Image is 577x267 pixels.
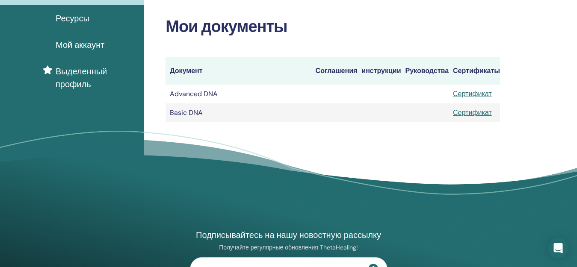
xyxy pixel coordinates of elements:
th: Документ [166,57,311,85]
h2: Мои документы [166,17,500,37]
span: Выделенный профиль [56,65,137,91]
th: инструкции [357,57,401,85]
th: Руководства [401,57,449,85]
span: Ресурсы [56,12,89,25]
td: Basic DNA [166,103,311,122]
span: Мой аккаунт [56,38,104,51]
a: Сертификат [453,89,492,98]
th: Соглашения [311,57,358,85]
td: Advanced DNA [166,85,311,103]
p: Получайте регулярные обновления ThetaHealing! [190,244,388,251]
div: Open Intercom Messenger [548,238,568,258]
h4: Подписывайтесь на нашу новостную рассылку [190,229,388,241]
a: Сертификат [453,108,492,117]
th: Сертификаты [449,57,500,85]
